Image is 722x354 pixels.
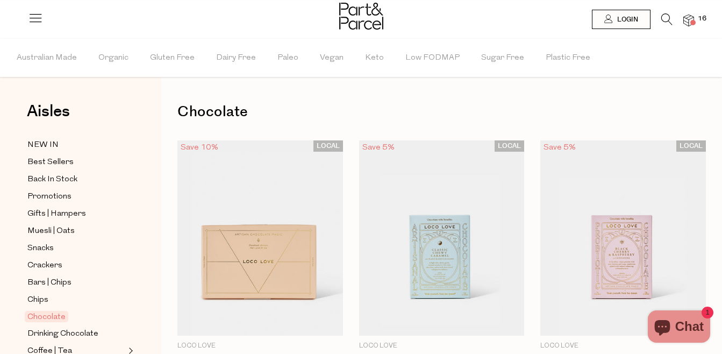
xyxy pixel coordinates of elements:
[27,276,125,289] a: Bars | Chips
[277,39,298,77] span: Paleo
[27,139,59,152] span: NEW IN
[27,259,62,272] span: Crackers
[695,14,709,24] span: 16
[27,190,72,203] span: Promotions
[27,277,72,289] span: Bars | Chips
[540,140,706,336] img: Chocolate
[177,140,221,155] div: Save 10%
[27,225,75,238] span: Muesli | Oats
[27,173,125,186] a: Back In Stock
[150,39,195,77] span: Gluten Free
[645,310,713,345] inbox-online-store-chat: Shopify online store chat
[27,173,77,186] span: Back In Stock
[25,311,68,322] span: Chocolate
[27,224,125,238] a: Muesli | Oats
[27,327,125,341] a: Drinking Chocolate
[27,208,86,221] span: Gifts | Hampers
[359,140,525,336] img: Chocolate
[365,39,384,77] span: Keto
[27,328,98,341] span: Drinking Chocolate
[27,242,54,255] span: Snacks
[481,39,524,77] span: Sugar Free
[27,156,74,169] span: Best Sellers
[313,140,343,152] span: LOCAL
[359,140,398,155] div: Save 5%
[27,242,125,255] a: Snacks
[27,310,125,323] a: Chocolate
[359,341,525,351] p: Loco Love
[495,140,524,152] span: LOCAL
[540,140,579,155] div: Save 5%
[27,207,125,221] a: Gifts | Hampers
[27,138,125,152] a: NEW IN
[546,39,590,77] span: Plastic Free
[540,341,706,351] p: Loco Love
[320,39,344,77] span: Vegan
[27,155,125,169] a: Best Sellers
[27,294,48,307] span: Chips
[676,140,706,152] span: LOCAL
[27,190,125,203] a: Promotions
[17,39,77,77] span: Australian Made
[339,3,383,30] img: Part&Parcel
[683,15,694,26] a: 16
[27,103,70,130] a: Aisles
[177,341,343,351] p: Loco Love
[177,100,706,124] h1: Chocolate
[27,259,125,272] a: Crackers
[405,39,460,77] span: Low FODMAP
[27,100,70,123] span: Aisles
[614,15,638,24] span: Login
[592,10,650,29] a: Login
[177,140,343,336] img: Gift Box
[98,39,128,77] span: Organic
[216,39,256,77] span: Dairy Free
[27,293,125,307] a: Chips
